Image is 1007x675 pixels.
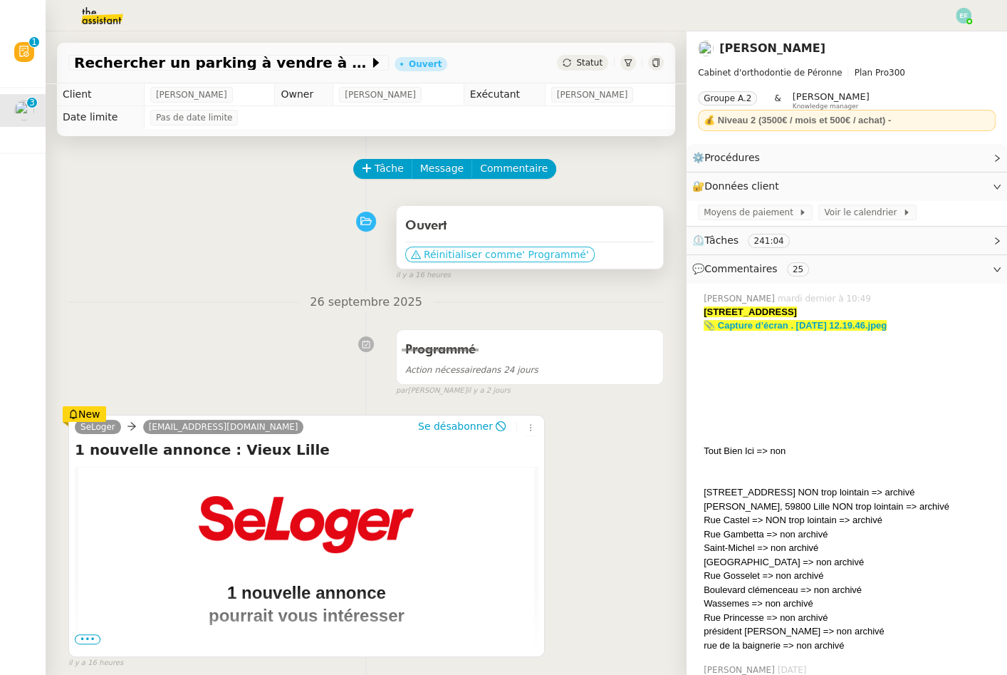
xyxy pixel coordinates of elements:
[704,263,777,274] span: Commentaires
[687,227,1007,254] div: ⏲️Tâches 241:04
[27,98,37,108] nz-badge-sup: 3
[420,160,464,177] span: Message
[29,98,35,110] p: 3
[375,160,404,177] span: Tâche
[156,88,227,102] span: [PERSON_NAME]
[704,527,996,542] div: Rue Gambetta => non archivé
[704,205,798,220] span: Moyens de paiement
[557,88,628,102] span: [PERSON_NAME]
[74,56,369,70] span: Rechercher un parking à vendre à [GEOGRAPHIC_DATA]
[405,365,538,375] span: dans 24 jours
[424,247,522,262] span: Réinitialiser comme
[774,91,781,110] span: &
[63,406,106,422] div: New
[687,172,1007,200] div: 🔐Données client
[75,421,121,433] a: SeLoger
[687,144,1007,172] div: ⚙️Procédures
[704,513,996,527] div: Rue Castel => NON trop lointain => archivé
[396,269,451,282] span: il y a 16 heures
[704,611,996,625] div: Rue Princesse => non archivé
[704,292,778,305] span: [PERSON_NAME]
[156,110,233,125] span: Pas de date limite
[698,91,757,105] nz-tag: Groupe A.2
[75,634,100,644] span: •••
[412,159,472,179] button: Message
[405,247,595,262] button: Réinitialiser comme' Programmé'
[68,657,123,669] span: il y a 16 heures
[14,101,34,120] img: users%2FlEKjZHdPaYMNgwXp1mLJZ8r8UFs1%2Favatar%2F1e03ee85-bb59-4f48-8ffa-f076c2e8c285
[748,234,789,248] nz-tag: 241:04
[57,106,144,129] td: Date limite
[704,444,996,458] div: Tout Bien Ici => non
[405,220,447,232] span: Ouvert
[199,496,414,553] img: seloger_logo
[793,91,870,102] span: [PERSON_NAME]
[298,293,434,312] span: 26 septembre 2025
[692,263,815,274] span: 💬
[704,639,996,653] div: rue de la baignerie => non archivé
[405,344,476,356] span: Programmé
[854,68,888,78] span: Plan Pro
[57,83,144,106] td: Client
[405,365,481,375] span: Action nécessaire
[692,150,766,166] span: ⚙️
[687,255,1007,283] div: 💬Commentaires 25
[464,83,545,106] td: Exécutant
[704,320,887,331] a: 📎 Capture d’écran . [DATE] 12.19.46.jpeg
[704,180,779,192] span: Données client
[956,8,971,24] img: svg
[778,292,874,305] span: mardi dernier à 10:49
[353,159,412,179] button: Tâche
[704,115,891,125] strong: 💰 Niveau 2 (3500€ / mois et 500€ / achat) -
[704,500,996,514] div: [PERSON_NAME], 59800 Lille NON trop lointain => archivé
[692,235,801,246] span: ⏲️
[824,205,902,220] span: Voir le calendrier
[576,58,602,68] span: Statut
[471,159,556,179] button: Commentaire
[692,178,785,195] span: 🔐
[698,41,714,56] img: users%2FlEKjZHdPaYMNgwXp1mLJZ8r8UFs1%2Favatar%2F1e03ee85-bb59-4f48-8ffa-f076c2e8c285
[409,60,442,68] div: Ouvert
[466,385,510,397] span: il y a 2 jours
[75,440,538,460] h4: 1 nouvelle annonce : Vieux Lille
[787,262,809,277] nz-tag: 25
[704,485,996,500] div: [STREET_ADDRESS] NON trop lointain => archivé
[704,152,760,163] span: Procédures
[889,68,905,78] span: 300
[345,88,416,102] span: [PERSON_NAME]
[704,541,996,555] div: Saint-Michel => non archivé
[704,583,996,597] div: Boulevard clémenceau => non archivé
[793,103,859,110] span: Knowledge manager
[396,385,408,397] span: par
[418,419,493,433] span: Se désabonner
[31,37,37,50] p: 1
[704,624,996,639] div: président [PERSON_NAME] => non archivé
[698,68,842,78] span: Cabinet d'orthodontie de Péronne
[704,597,996,611] div: Wassemes => non archivé
[704,235,739,246] span: Tâches
[793,91,870,110] app-user-label: Knowledge manager
[704,555,996,570] div: [GEOGRAPHIC_DATA] => non archivé
[413,418,511,434] button: Se désabonner
[29,37,39,47] nz-badge-sup: 1
[396,385,511,397] small: [PERSON_NAME]
[275,83,333,106] td: Owner
[480,160,548,177] span: Commentaire
[719,41,825,55] a: [PERSON_NAME]
[704,569,996,583] div: Rue Gosselet => non archivé
[522,247,588,262] span: ' Programmé'
[704,306,797,317] strong: [STREET_ADDRESS]
[107,582,506,627] h1: 1 nouvelle annonce pourrait vous intéresser
[149,422,298,432] span: [EMAIL_ADDRESS][DOMAIN_NAME]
